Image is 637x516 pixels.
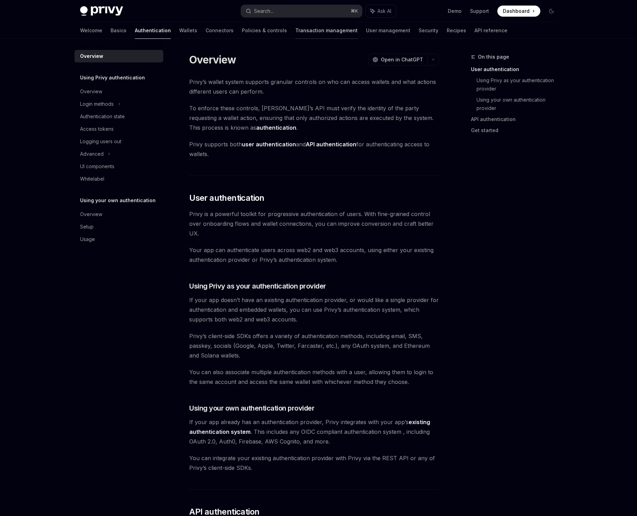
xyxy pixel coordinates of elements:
[189,245,439,265] span: Your app can authenticate users across web2 and web3 accounts, using either your existing authent...
[80,52,103,60] div: Overview
[80,74,145,82] h5: Using Privy authentication
[295,22,358,39] a: Transaction management
[419,22,438,39] a: Security
[80,137,121,146] div: Logging users out
[80,6,123,16] img: dark logo
[366,22,410,39] a: User management
[75,173,163,185] a: Whitelabel
[75,221,163,233] a: Setup
[448,8,462,15] a: Demo
[546,6,557,17] button: Toggle dark mode
[75,110,163,123] a: Authentication state
[75,135,163,148] a: Logging users out
[75,123,163,135] a: Access tokens
[75,85,163,98] a: Overview
[471,125,562,136] a: Get started
[471,114,562,125] a: API authentication
[377,8,391,15] span: Ask AI
[241,5,362,17] button: Search...⌘K
[189,103,439,132] span: To enforce these controls, [PERSON_NAME]’s API must verify the identity of the party requesting a...
[189,453,439,473] span: You can integrate your existing authentication provider with Privy via the REST API or any of Pri...
[75,160,163,173] a: UI components
[254,7,273,15] div: Search...
[503,8,530,15] span: Dashboard
[80,196,156,205] h5: Using your own authentication
[189,139,439,159] span: Privy supports both and for authenticating access to wallets.
[189,331,439,360] span: Privy’s client-side SDKs offers a variety of authentication methods, including email, SMS, passke...
[80,100,114,108] div: Login methods
[242,22,287,39] a: Policies & controls
[80,210,102,218] div: Overview
[471,64,562,75] a: User authentication
[447,22,466,39] a: Recipes
[189,209,439,238] span: Privy is a powerful toolkit for progressive authentication of users. With fine-grained control ov...
[256,124,296,131] strong: authentication
[351,8,358,14] span: ⌘ K
[80,162,114,171] div: UI components
[189,53,236,66] h1: Overview
[368,54,427,66] button: Open in ChatGPT
[80,87,102,96] div: Overview
[381,56,423,63] span: Open in ChatGPT
[366,5,396,17] button: Ask AI
[189,192,264,204] span: User authentication
[80,112,125,121] div: Authentication state
[477,75,562,94] a: Using Privy as your authentication provider
[75,50,163,62] a: Overview
[189,367,439,387] span: You can also associate multiple authentication methods with a user, allowing them to login to the...
[80,22,102,39] a: Welcome
[135,22,171,39] a: Authentication
[75,233,163,246] a: Usage
[189,295,439,324] span: If your app doesn’t have an existing authentication provider, or would like a single provider for...
[189,281,326,291] span: Using Privy as your authentication provider
[111,22,126,39] a: Basics
[179,22,197,39] a: Wallets
[478,53,509,61] span: On this page
[497,6,540,17] a: Dashboard
[80,125,114,133] div: Access tokens
[189,417,439,446] span: If your app already has an authentication provider, Privy integrates with your app’s . This inclu...
[80,223,94,231] div: Setup
[189,77,439,96] span: Privy’s wallet system supports granular controls on who can access wallets and what actions diffe...
[206,22,234,39] a: Connectors
[75,208,163,221] a: Overview
[242,141,296,148] strong: user authentication
[470,8,489,15] a: Support
[306,141,356,148] strong: API authentication
[477,94,562,114] a: Using your own authentication provider
[80,235,95,243] div: Usage
[80,175,104,183] div: Whitelabel
[80,150,104,158] div: Advanced
[474,22,507,39] a: API reference
[189,403,314,413] span: Using your own authentication provider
